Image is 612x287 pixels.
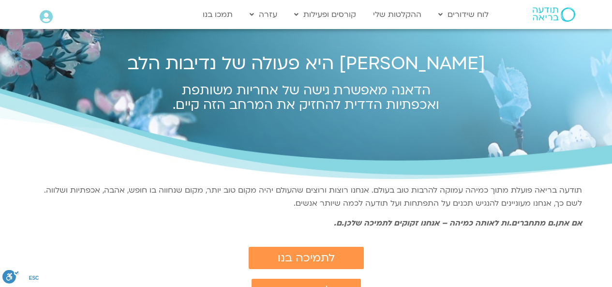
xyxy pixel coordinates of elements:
h2: הדאנה מאפשרת גישה של אחריות משותפת ואכפתיות הדדית להחזיק את המרחב הזה קיים. [35,83,577,112]
h2: [PERSON_NAME] היא פעולה של נדיבות הלב [35,53,577,74]
a: לתמיכה בנו [249,247,364,269]
a: עזרה [245,5,282,24]
img: תודעה בריאה [533,7,575,22]
i: אם אתן.ם מתחברים.ות לאותה כמיהה – אנחנו זקוקים לתמיכה שלכן.ם. [334,218,582,228]
a: קורסים ופעילות [289,5,361,24]
span: לתמיכה בנו [278,252,335,264]
span: תודעה בריאה פועלת מתוך כמיהה עמוקה להרבות טוב בעולם. אנחנו רוצות ורוצים שהעולם יהיה מקום טוב יותר... [44,185,582,209]
a: לוח שידורים [433,5,493,24]
a: ההקלטות שלי [368,5,426,24]
a: תמכו בנו [198,5,238,24]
